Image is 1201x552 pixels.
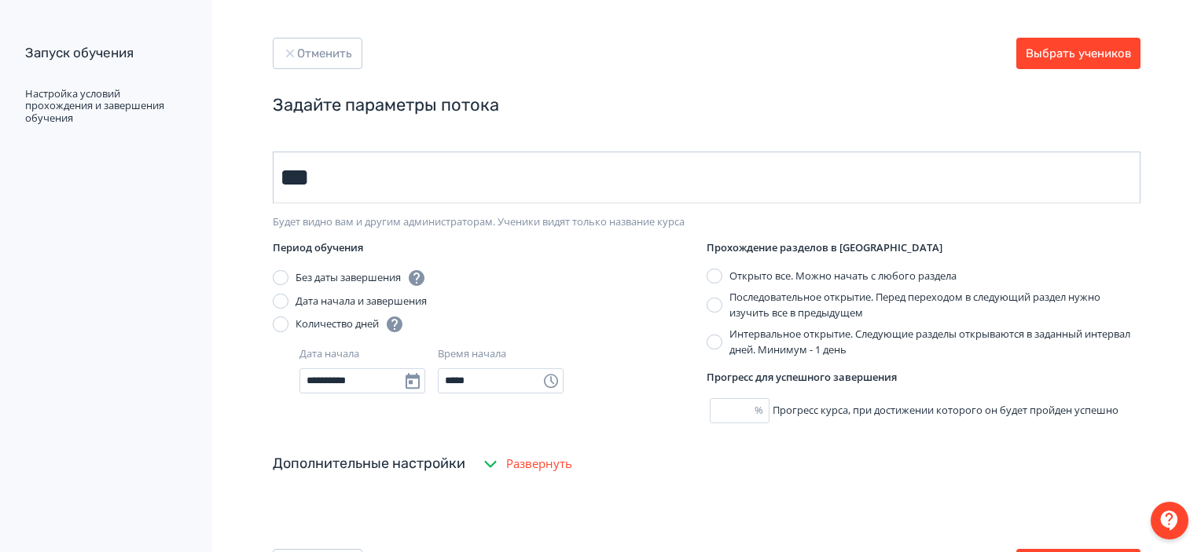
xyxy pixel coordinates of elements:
[25,88,184,125] div: Настройка условий прохождения и завершения обучения
[755,403,769,419] div: %
[273,94,1140,117] div: Задайте параметры потока
[478,448,575,480] button: Развернуть
[707,240,1140,256] div: Прохождение разделов в [GEOGRAPHIC_DATA]
[707,370,1140,386] div: Прогресс для успешного завершения
[1016,38,1140,69] button: Выбрать учеников
[438,346,506,362] div: Время начала
[729,327,1140,357] div: Интервальное открытие. Следующие разделы открываются в заданный интервал дней. Минимум - 1 день
[296,269,426,287] div: Без даты завершения
[729,290,1140,320] div: Последовательное открытие. Перед переходом в следующий раздел нужно изучить все в предыдущем
[299,346,359,362] div: Дата начала
[273,38,362,69] button: Отменить
[707,398,1140,423] div: Прогресс курса, при достижении которого он будет пройден успешно
[506,455,572,473] span: Развернуть
[25,44,184,63] div: Запуск обучения
[273,453,465,474] div: Дополнительные настройки
[296,294,427,309] div: Дата начала и завершения
[273,216,1140,228] div: Будет видно вам и другим администраторам. Ученики видят только название курса
[273,240,707,256] div: Период обучения
[296,315,404,334] div: Количество дней
[729,269,957,284] div: Открыто все. Можно начать с любого раздела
